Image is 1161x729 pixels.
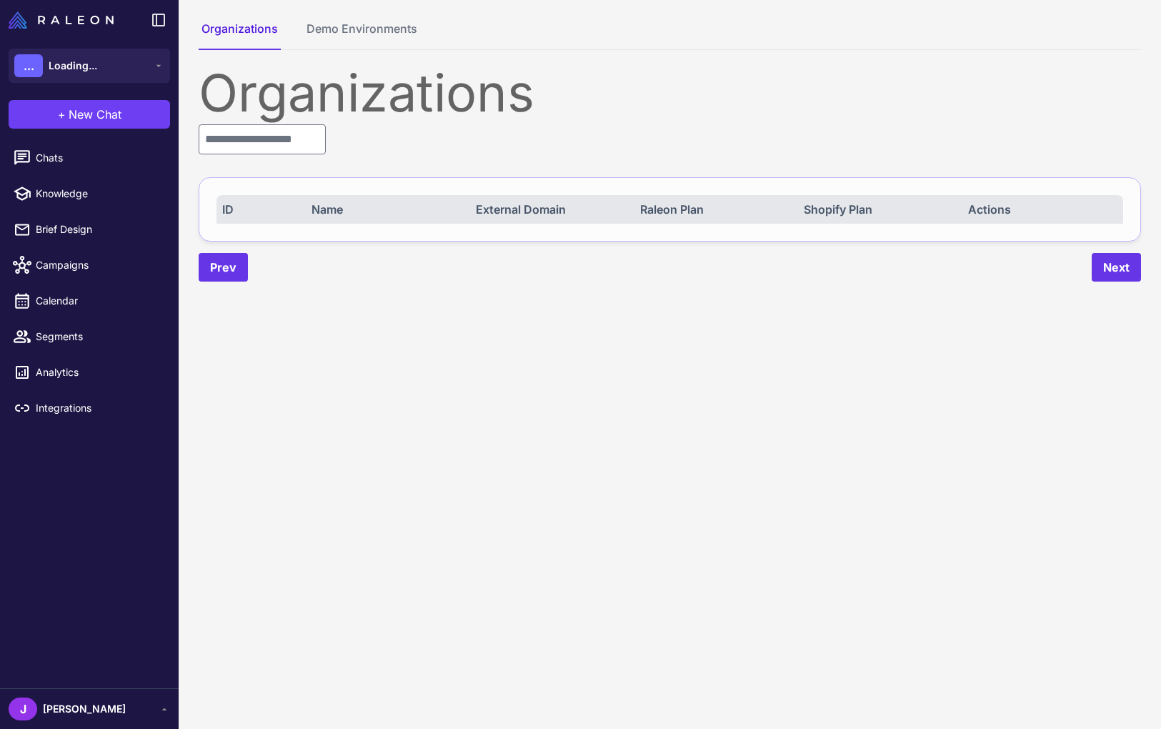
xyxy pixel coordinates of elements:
[968,201,1117,218] div: Actions
[6,393,173,423] a: Integrations
[9,698,37,720] div: J
[36,293,161,309] span: Calendar
[6,143,173,173] a: Chats
[9,11,114,29] img: Raleon Logo
[6,179,173,209] a: Knowledge
[36,364,161,380] span: Analytics
[476,201,625,218] div: External Domain
[199,253,248,282] button: Prev
[304,20,420,50] button: Demo Environments
[804,201,953,218] div: Shopify Plan
[9,100,170,129] button: +New Chat
[36,329,161,344] span: Segments
[6,250,173,280] a: Campaigns
[6,357,173,387] a: Analytics
[222,201,297,218] div: ID
[9,49,170,83] button: ...Loading...
[58,106,66,123] span: +
[36,400,161,416] span: Integrations
[14,54,43,77] div: ...
[6,286,173,316] a: Calendar
[640,201,789,218] div: Raleon Plan
[199,20,281,50] button: Organizations
[36,150,161,166] span: Chats
[199,67,1141,119] div: Organizations
[43,701,126,717] span: [PERSON_NAME]
[36,222,161,237] span: Brief Design
[1092,253,1141,282] button: Next
[69,106,121,123] span: New Chat
[36,186,161,202] span: Knowledge
[49,58,97,74] span: Loading...
[36,257,161,273] span: Campaigns
[312,201,461,218] div: Name
[6,214,173,244] a: Brief Design
[6,322,173,352] a: Segments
